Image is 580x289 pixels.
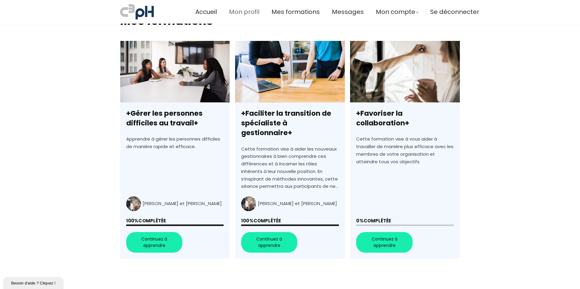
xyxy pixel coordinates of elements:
span: Mon compte [376,7,415,17]
a: Mes formations [271,7,320,17]
img: a70bc7685e0efc0bd0b04b3506828469.jpeg [120,3,154,21]
a: Messages [332,7,364,17]
a: Accueil [195,7,217,17]
a: Se déconnecter [430,7,479,17]
iframe: chat widget [3,276,65,289]
h2: Mes formations [120,13,460,28]
a: Mon profil [229,7,259,17]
